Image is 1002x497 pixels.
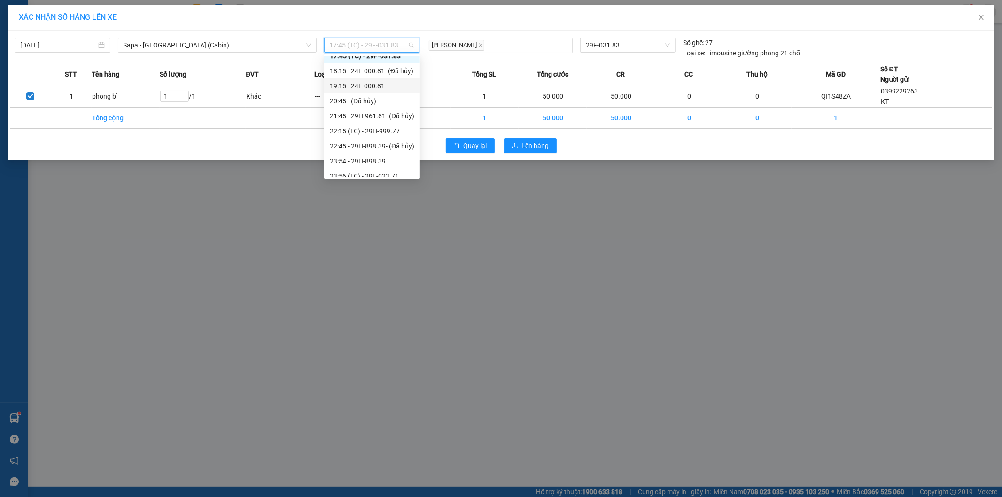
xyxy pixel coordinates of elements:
span: down [306,42,311,48]
span: Mã GD [826,69,846,79]
span: close [978,14,985,21]
span: Thu hộ [746,69,768,79]
div: 20:45 - (Đã hủy) [330,96,414,106]
span: upload [512,142,518,150]
div: 19:15 - 24F-000.81 [330,81,414,91]
span: Loại hàng [314,69,344,79]
div: 23:54 - 29H-898.39 [330,156,414,166]
td: 50.000 [587,108,655,129]
span: KT [881,98,889,105]
td: Khác [246,85,314,108]
h1: Trung chuyển [49,54,173,119]
span: 0399229263 [881,87,918,95]
span: Quay lại [464,140,487,151]
span: ĐVT [246,69,259,79]
td: / 1 [160,85,246,108]
div: 18:15 - 24F-000.81 - (Đã hủy) [330,66,414,76]
span: Loại xe: [683,48,705,58]
td: 50.000 [519,108,587,129]
span: Tổng SL [473,69,497,79]
span: Sapa - Hà Nội (Cabin) [124,38,311,52]
span: Lên hàng [522,140,549,151]
td: 50.000 [587,85,655,108]
td: 0 [655,108,723,129]
span: [PERSON_NAME] [429,40,484,51]
span: rollback [453,142,460,150]
span: Tổng cước [537,69,568,79]
td: 1 [51,85,92,108]
div: 22:15 (TC) - 29H-999.77 [330,126,414,136]
span: Tên hàng [92,69,119,79]
td: 1 [451,85,519,108]
td: --- [314,85,382,108]
td: Tổng cộng [92,108,160,129]
div: 27 [683,38,713,48]
button: uploadLên hàng [504,138,557,153]
button: rollbackQuay lại [446,138,495,153]
b: Sao Việt [57,22,115,38]
div: Limousine giường phòng 21 chỗ [683,48,800,58]
span: Số lượng [160,69,186,79]
td: phong bì [92,85,160,108]
span: close [478,43,483,47]
span: 29F-031.83 [586,38,669,52]
div: Số ĐT Người gửi [880,64,910,85]
img: logo.jpg [5,8,52,54]
input: 14/10/2025 [20,40,96,50]
td: 0 [723,85,792,108]
span: CR [617,69,625,79]
b: [DOMAIN_NAME] [125,8,227,23]
span: XÁC NHẬN SỐ HÀNG LÊN XE [19,13,117,22]
span: CC [685,69,693,79]
span: STT [65,69,77,79]
div: 22:45 - 29H-898.39 - (Đã hủy) [330,141,414,151]
div: 23:56 (TC) - 29E-023.71 [330,171,414,181]
td: 1 [451,108,519,129]
button: Close [968,5,994,31]
span: 17:45 (TC) - 29F-031.83 [330,38,414,52]
td: 0 [723,108,792,129]
div: 21:45 - 29H-961.61 - (Đã hủy) [330,111,414,121]
h2: QI1S48ZA [5,54,76,70]
td: QI1S48ZA [792,85,880,108]
td: 0 [655,85,723,108]
td: 1 [792,108,880,129]
span: Số ghế: [683,38,704,48]
td: 50.000 [519,85,587,108]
